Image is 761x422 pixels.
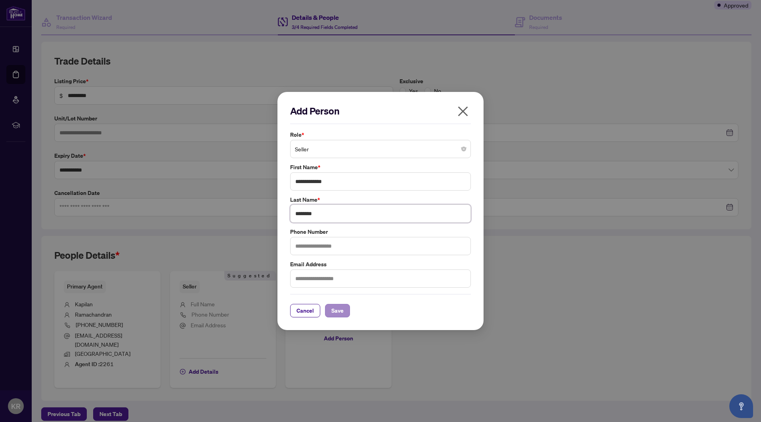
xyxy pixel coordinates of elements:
span: Cancel [296,304,314,317]
span: close-circle [461,147,466,151]
label: Role [290,130,471,139]
span: close [457,105,469,118]
label: Last Name [290,195,471,204]
label: Phone Number [290,227,471,236]
h2: Add Person [290,105,471,117]
label: Email Address [290,260,471,269]
button: Cancel [290,304,320,317]
button: Save [325,304,350,317]
button: Open asap [729,394,753,418]
span: Save [331,304,344,317]
span: Seller [295,141,466,157]
label: First Name [290,163,471,172]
